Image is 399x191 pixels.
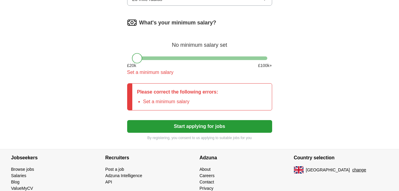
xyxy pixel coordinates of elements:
span: [GEOGRAPHIC_DATA] [306,167,350,173]
span: £ 100 k+ [258,62,272,69]
h4: Country selection [294,149,388,166]
a: Post a job [105,167,124,172]
a: Privacy [200,186,214,191]
a: Browse jobs [11,167,34,172]
a: Salaries [11,173,27,178]
label: What's your minimum salary? [139,19,216,27]
a: Contact [200,180,214,184]
div: Set a minimum salary [127,69,272,76]
span: £ 20 k [127,62,136,69]
button: Start applying for jobs [127,120,272,133]
a: About [200,167,211,172]
button: change [352,167,366,173]
a: API [105,180,112,184]
img: salary.png [127,18,137,27]
a: Careers [200,173,215,178]
p: By registering, you consent to us applying to suitable jobs for you [127,135,272,141]
a: Adzuna Intelligence [105,173,142,178]
a: Blog [11,180,20,184]
img: UK flag [294,166,304,173]
div: No minimum salary set [127,35,272,49]
li: Set a minimum salary [143,98,218,105]
p: Please correct the following errors: [137,88,218,96]
a: ValueMyCV [11,186,33,191]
